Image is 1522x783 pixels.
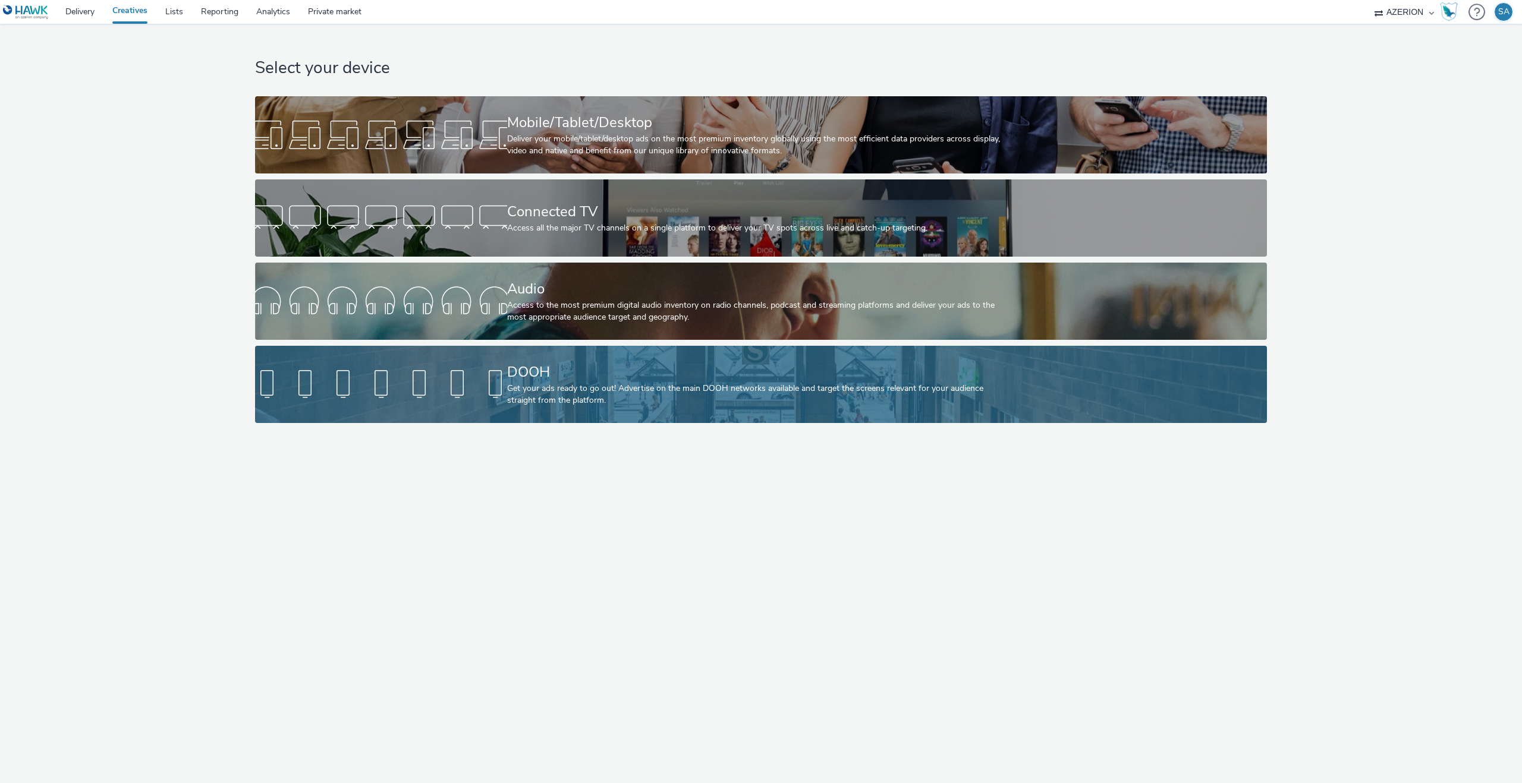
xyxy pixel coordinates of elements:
[507,222,1011,234] div: Access all the major TV channels on a single platform to deliver your TV spots across live and ca...
[507,279,1011,299] div: Audio
[255,179,1267,257] a: Connected TVAccess all the major TV channels on a single platform to deliver your TV spots across...
[507,362,1011,383] div: DOOH
[255,263,1267,340] a: AudioAccess to the most premium digital audio inventory on radio channels, podcast and streaming ...
[507,383,1011,407] div: Get your ads ready to go out! Advertise on the main DOOH networks available and target the screen...
[255,57,1267,80] h1: Select your device
[1498,3,1510,21] div: SA
[507,112,1011,133] div: Mobile/Tablet/Desktop
[507,299,1011,324] div: Access to the most premium digital audio inventory on radio channels, podcast and streaming platf...
[255,96,1267,173] a: Mobile/Tablet/DesktopDeliver your mobile/tablet/desktop ads on the most premium inventory globall...
[507,133,1011,157] div: Deliver your mobile/tablet/desktop ads on the most premium inventory globally using the most effi...
[1440,2,1463,21] a: Hawk Academy
[1440,2,1458,21] img: Hawk Academy
[3,5,49,20] img: undefined Logo
[255,346,1267,423] a: DOOHGet your ads ready to go out! Advertise on the main DOOH networks available and target the sc...
[507,201,1011,222] div: Connected TV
